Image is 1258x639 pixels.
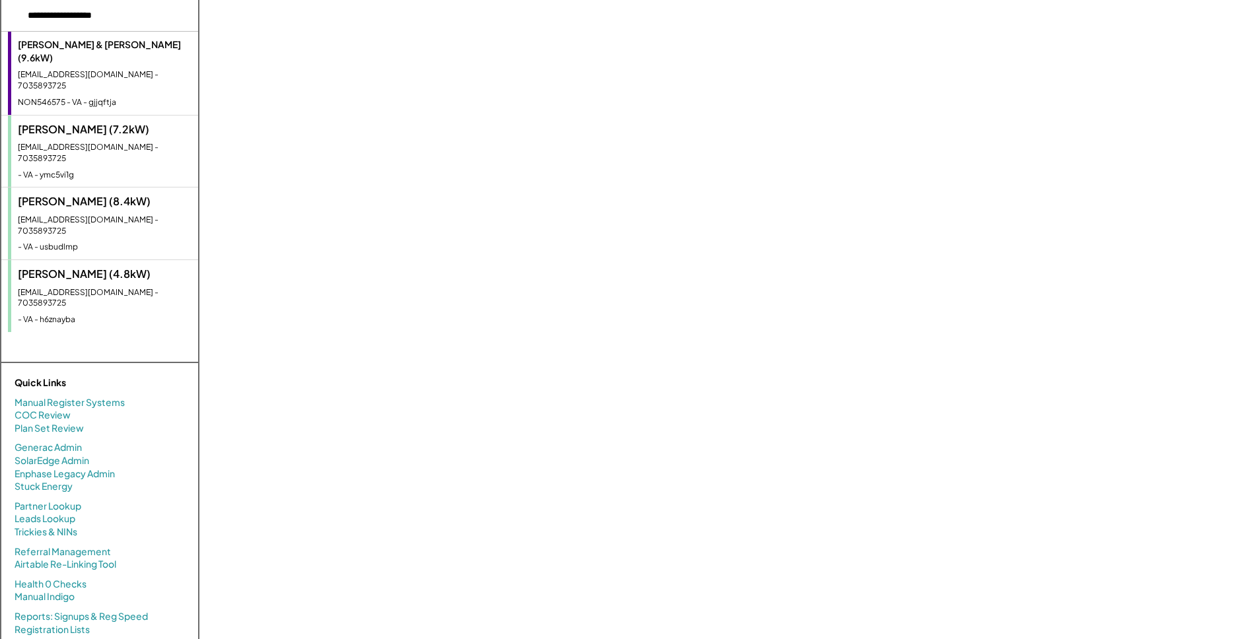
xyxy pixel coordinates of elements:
a: Airtable Re-Linking Tool [15,558,116,571]
div: [PERSON_NAME] & [PERSON_NAME] (9.6kW) [18,38,192,64]
div: [EMAIL_ADDRESS][DOMAIN_NAME] - 7035893725 [18,69,192,92]
div: [EMAIL_ADDRESS][DOMAIN_NAME] - 7035893725 [18,287,192,310]
a: Trickies & NINs [15,525,77,539]
div: [PERSON_NAME] (8.4kW) [18,194,192,209]
a: Leads Lookup [15,512,75,525]
a: Enphase Legacy Admin [15,467,115,481]
div: - VA - ymc5vi1g [18,170,192,181]
div: [EMAIL_ADDRESS][DOMAIN_NAME] - 7035893725 [18,215,192,237]
a: Manual Indigo [15,590,75,603]
div: [EMAIL_ADDRESS][DOMAIN_NAME] - 7035893725 [18,142,192,164]
a: Stuck Energy [15,480,73,493]
a: SolarEdge Admin [15,454,89,467]
div: - VA - usbudlmp [18,242,192,253]
div: - VA - h6znayba [18,314,192,325]
div: NON546575 - VA - gjjqftja [18,97,192,108]
a: Reports: Signups & Reg Speed [15,610,148,623]
a: Partner Lookup [15,500,81,513]
a: Manual Register Systems [15,396,125,409]
a: Registration Lists [15,623,90,636]
div: [PERSON_NAME] (4.8kW) [18,267,192,281]
a: Health 0 Checks [15,578,87,591]
div: Quick Links [15,376,147,389]
div: [PERSON_NAME] (7.2kW) [18,122,192,137]
a: Referral Management [15,545,111,558]
a: Plan Set Review [15,422,84,435]
a: Generac Admin [15,441,82,454]
a: COC Review [15,409,71,422]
